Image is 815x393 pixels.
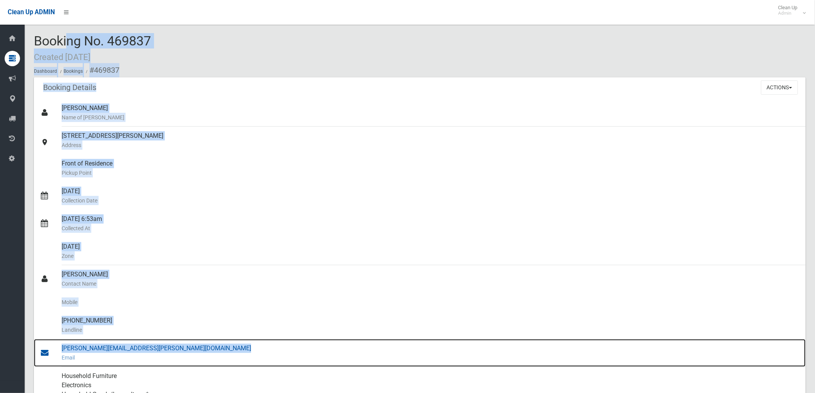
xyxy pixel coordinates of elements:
[34,339,806,367] a: [PERSON_NAME][EMAIL_ADDRESS][PERSON_NAME][DOMAIN_NAME]Email
[62,196,800,205] small: Collection Date
[62,237,800,265] div: [DATE]
[62,251,800,261] small: Zone
[62,224,800,233] small: Collected At
[62,127,800,154] div: [STREET_ADDRESS][PERSON_NAME]
[62,182,800,210] div: [DATE]
[62,311,800,339] div: [PHONE_NUMBER]
[62,210,800,237] div: [DATE] 6:53am
[775,5,805,16] span: Clean Up
[62,298,800,307] small: Mobile
[62,279,800,288] small: Contact Name
[34,69,57,74] a: Dashboard
[84,63,119,77] li: #469837
[62,99,800,127] div: [PERSON_NAME]
[62,140,800,150] small: Address
[761,80,798,95] button: Actions
[778,10,798,16] small: Admin
[34,80,106,95] header: Booking Details
[8,8,55,16] span: Clean Up ADMIN
[62,353,800,362] small: Email
[34,33,151,63] span: Booking No. 469837
[34,52,91,62] small: Created [DATE]
[62,168,800,177] small: Pickup Point
[62,339,800,367] div: [PERSON_NAME][EMAIL_ADDRESS][PERSON_NAME][DOMAIN_NAME]
[62,113,800,122] small: Name of [PERSON_NAME]
[62,325,800,334] small: Landline
[64,69,83,74] a: Bookings
[62,154,800,182] div: Front of Residence
[62,265,800,293] div: [PERSON_NAME]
